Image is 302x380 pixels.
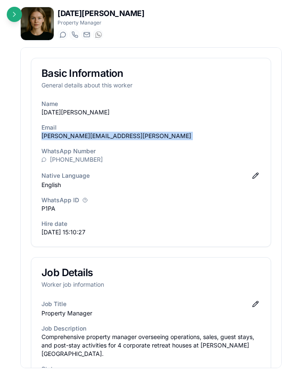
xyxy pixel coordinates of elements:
button: Open sidebar [7,7,22,22]
p: Worker job information [41,280,261,289]
h3: Native Language [41,171,90,180]
h3: Job Description [41,324,261,333]
button: WhatsApp [93,30,103,40]
p: General details about this worker [41,81,261,90]
h3: Status [41,365,261,373]
img: Lucia Perez [21,7,54,40]
p: Property Manager [58,19,144,26]
h3: Basic Information [41,68,261,79]
button: Send email to lucia.perez@getspinnable.ai [81,30,91,40]
button: Start a call with Lucia Perez [69,30,80,40]
p: English [41,181,261,189]
h3: Hire date [41,220,261,228]
p: [DATE] 15:10:27 [41,228,261,236]
h1: [DATE][PERSON_NAME] [58,8,144,19]
h3: Job Title [41,300,66,308]
h3: Email [41,123,261,132]
p: Property Manager [41,309,261,318]
p: Comprehensive property manager overseeing operations, sales, guest stays, and post-stay activitie... [41,333,261,358]
a: [PHONE_NUMBER] [50,155,103,164]
h3: WhatsApp Number [41,147,261,155]
h3: Name [41,100,261,108]
p: [DATE][PERSON_NAME] [41,108,261,117]
h3: WhatsApp ID [41,196,79,204]
img: WhatsApp [95,31,102,38]
p: [PERSON_NAME][EMAIL_ADDRESS][PERSON_NAME] [41,132,261,140]
button: Start a chat with Lucia Perez [58,30,68,40]
h3: Job Details [41,268,261,278]
p: P1PA [41,204,261,213]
